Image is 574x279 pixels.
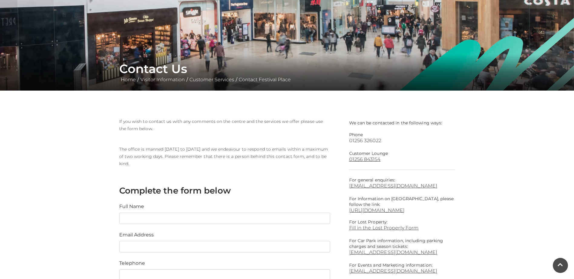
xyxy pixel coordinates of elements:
a: Home [119,77,137,82]
p: The office is manned [DATE] to [DATE] and we endeavour to respond to emails within a maximum of t... [119,146,330,167]
a: Contact Festival Place [237,77,292,82]
label: Email Address [119,231,154,239]
p: For Car Park information, including parking charges and season tickets: [349,238,455,249]
p: For Information on [GEOGRAPHIC_DATA], please follow the link: [349,196,455,207]
a: [EMAIL_ADDRESS][DOMAIN_NAME] [349,249,455,255]
a: 01256 843154 [349,156,455,162]
a: Visitor Information [139,77,186,82]
label: Telephone [119,260,145,267]
div: / / / [115,62,460,83]
h3: Complete the form below [119,185,330,196]
p: We can be contacted in the following ways: [349,118,455,126]
p: Phone [349,132,455,138]
p: For general enquiries: [349,177,455,189]
a: [EMAIL_ADDRESS][DOMAIN_NAME] [349,268,438,274]
a: [EMAIL_ADDRESS][DOMAIN_NAME] [349,183,455,189]
label: Full Name [119,203,144,210]
a: [URL][DOMAIN_NAME] [349,207,405,213]
p: For Events and Marketing information: [349,262,455,274]
h1: Contact Us [119,62,455,76]
a: Fill in the Lost Property Form [349,225,455,231]
a: Customer Services [188,77,236,82]
a: 01256 326022 [349,138,455,143]
p: For Lost Property: [349,219,455,225]
p: If you wish to contact us with any comments on the centre and the services we offer please use th... [119,118,330,132]
p: Customer Lounge [349,151,455,156]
